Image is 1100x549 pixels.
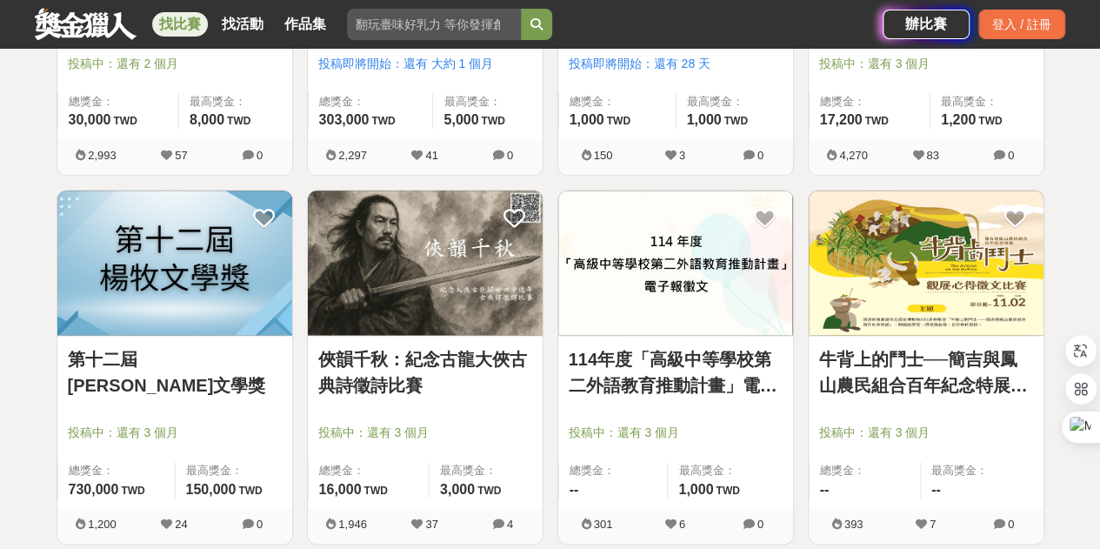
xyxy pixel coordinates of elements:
a: Cover Image [809,191,1043,337]
span: 最高獎金： [190,93,282,110]
span: 0 [507,149,513,162]
div: 登入 / 註冊 [978,10,1065,39]
span: 30,000 [69,112,111,127]
span: 3,000 [440,482,475,497]
span: 57 [175,149,187,162]
span: 16,000 [319,482,362,497]
span: 最高獎金： [678,462,782,479]
span: TWD [716,485,739,497]
a: 牛背上的鬥士──簡吉與鳳山農民組合百年紀念特展觀展心得 徵文比賽 [819,346,1033,398]
span: TWD [121,485,144,497]
a: 找比賽 [152,12,208,37]
span: 投稿中：還有 3 個月 [68,424,282,442]
span: 0 [757,149,763,162]
span: 37 [425,518,437,531]
span: 83 [926,149,938,162]
span: 投稿中：還有 3 個月 [569,424,783,442]
span: 1,200 [941,112,976,127]
a: 第十二屆[PERSON_NAME]文學獎 [68,346,282,398]
span: -- [570,482,579,497]
span: 1,000 [687,112,722,127]
span: TWD [607,115,630,127]
a: 114年度「高級中等學校第二外語教育推動計畫」電子報徵文 [569,346,783,398]
span: 8,000 [190,112,224,127]
span: 總獎金： [820,93,919,110]
span: 5,000 [443,112,478,127]
span: 總獎金： [319,93,423,110]
span: TWD [238,485,262,497]
span: 最高獎金： [443,93,531,110]
span: TWD [477,485,501,497]
img: Cover Image [558,191,793,336]
span: 150,000 [186,482,237,497]
span: 1,000 [570,112,604,127]
span: 投稿中：還有 3 個月 [819,424,1033,442]
span: 303,000 [319,112,370,127]
a: Cover Image [308,191,543,337]
span: TWD [371,115,395,127]
span: TWD [481,115,504,127]
span: 6 [679,518,685,531]
span: 3 [679,149,685,162]
span: TWD [227,115,250,127]
span: 301 [594,518,613,531]
span: TWD [978,115,1002,127]
span: 最高獎金： [941,93,1033,110]
span: 24 [175,518,187,531]
span: 0 [757,518,763,531]
a: 俠韻千秋：紀念古龍大俠古典詩徵詩比賽 [318,346,532,398]
span: TWD [864,115,888,127]
span: 17,200 [820,112,863,127]
span: 7 [930,518,936,531]
span: TWD [113,115,137,127]
a: 找活動 [215,12,270,37]
span: TWD [363,485,387,497]
span: 2,993 [88,149,117,162]
span: -- [820,482,830,497]
span: 0 [1008,518,1014,531]
span: 2,297 [338,149,367,162]
span: 4 [507,518,513,531]
span: 總獎金： [319,462,418,479]
span: 總獎金： [69,93,168,110]
span: 總獎金： [820,462,910,479]
span: 1,200 [88,518,117,531]
span: 730,000 [69,482,119,497]
span: 4,270 [839,149,868,162]
input: 翻玩臺味好乳力 等你發揮創意！ [347,9,521,40]
span: 最高獎金： [687,93,783,110]
span: 41 [425,149,437,162]
span: 最高獎金： [931,462,1033,479]
span: 投稿中：還有 3 個月 [819,55,1033,73]
a: Cover Image [558,191,793,337]
span: 投稿即將開始：還有 大約 1 個月 [318,55,532,73]
span: 總獎金： [570,462,657,479]
a: 辦比賽 [883,10,970,39]
span: 1,946 [338,518,367,531]
img: Cover Image [809,191,1043,336]
span: 1,000 [678,482,713,497]
span: 總獎金： [69,462,164,479]
span: 0 [1008,149,1014,162]
span: 0 [257,149,263,162]
span: 0 [257,518,263,531]
a: 作品集 [277,12,333,37]
img: Cover Image [308,191,543,336]
span: 投稿中：還有 2 個月 [68,55,282,73]
span: TWD [724,115,748,127]
span: 總獎金： [570,93,665,110]
span: 投稿即將開始：還有 28 天 [569,55,783,73]
span: 150 [594,149,613,162]
span: -- [931,482,941,497]
span: 最高獎金： [186,462,282,479]
img: Cover Image [57,191,292,336]
span: 最高獎金： [440,462,532,479]
a: Cover Image [57,191,292,337]
span: 投稿中：還有 3 個月 [318,424,532,442]
span: 393 [844,518,863,531]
